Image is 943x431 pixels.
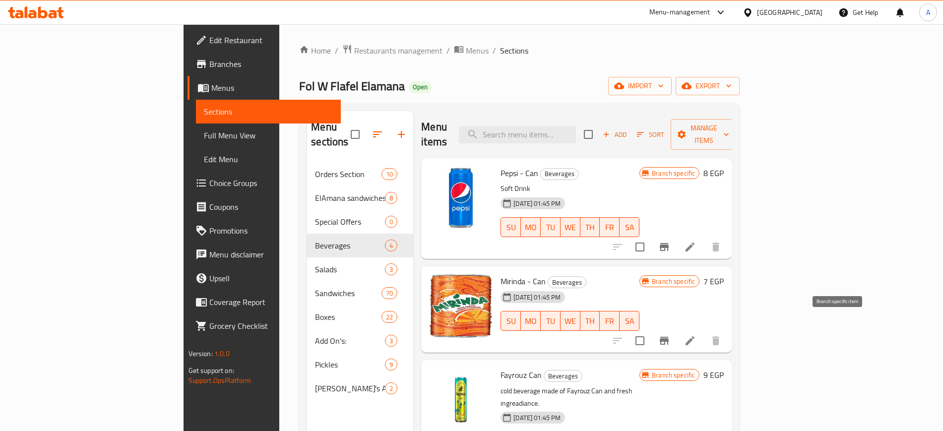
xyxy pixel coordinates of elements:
[299,44,740,57] nav: breadcrumb
[307,186,413,210] div: ElAmana sandwiches8
[429,274,493,338] img: Mirinda - Can
[188,314,341,338] a: Grocery Checklist
[315,335,385,347] span: Add On's:
[548,277,586,288] span: Beverages
[466,45,489,57] span: Menus
[382,312,397,322] span: 22
[385,192,397,204] div: items
[385,384,397,393] span: 2
[684,80,732,92] span: export
[599,127,630,142] button: Add
[381,168,397,180] div: items
[385,240,397,251] div: items
[704,329,728,353] button: delete
[209,248,333,260] span: Menu disclaimer
[580,311,600,331] button: TH
[629,237,650,257] span: Select to update
[188,266,341,290] a: Upsell
[500,45,528,57] span: Sections
[600,217,620,237] button: FR
[315,263,385,275] span: Salads
[620,217,639,237] button: SA
[209,34,333,46] span: Edit Restaurant
[580,217,600,237] button: TH
[381,311,397,323] div: items
[307,162,413,186] div: Orders Section10
[209,320,333,332] span: Grocery Checklist
[214,347,230,360] span: 1.0.0
[307,158,413,404] nav: Menu sections
[429,166,493,230] img: Pepsi - Can
[385,336,397,346] span: 3
[385,216,397,228] div: items
[389,123,413,146] button: Add section
[509,199,565,208] span: [DATE] 01:45 PM
[604,314,616,328] span: FR
[188,219,341,243] a: Promotions
[204,129,333,141] span: Full Menu View
[525,220,537,235] span: MO
[509,293,565,302] span: [DATE] 01:45 PM
[541,168,578,180] span: Beverages
[521,311,541,331] button: MO
[501,217,521,237] button: SU
[307,305,413,329] div: Boxes22
[315,240,385,251] span: Beverages
[188,76,341,100] a: Menus
[541,311,561,331] button: TU
[307,376,413,400] div: [PERSON_NAME]'s Appetizers2
[565,314,576,328] span: WE
[421,120,447,149] h2: Menu items
[188,28,341,52] a: Edit Restaurant
[188,195,341,219] a: Coupons
[926,7,930,18] span: A
[209,272,333,284] span: Upsell
[315,192,385,204] span: ElAmana sandwiches
[385,241,397,250] span: 4
[385,193,397,203] span: 8
[382,170,397,179] span: 10
[307,257,413,281] div: Salads3
[385,382,397,394] div: items
[648,370,699,380] span: Branch specific
[315,359,385,370] span: Pickles
[501,274,546,289] span: Mirinda - Can
[676,77,740,95] button: export
[629,330,650,351] span: Select to update
[501,311,521,331] button: SU
[209,201,333,213] span: Coupons
[620,311,639,331] button: SA
[385,217,397,227] span: 0
[342,44,442,57] a: Restaurants management
[209,177,333,189] span: Choice Groups
[505,220,517,235] span: SU
[366,123,389,146] span: Sort sections
[493,45,496,57] li: /
[454,44,489,57] a: Menus
[209,225,333,237] span: Promotions
[505,314,517,328] span: SU
[501,183,639,195] p: Soft Drink
[209,296,333,308] span: Coverage Report
[307,281,413,305] div: Sandwiches70
[679,122,729,147] span: Manage items
[584,314,596,328] span: TH
[189,374,251,387] a: Support.OpsPlatform
[315,168,381,180] span: Orders Section
[354,45,442,57] span: Restaurants management
[307,329,413,353] div: Add On's:3
[315,311,381,323] span: Boxes
[561,217,580,237] button: WE
[385,335,397,347] div: items
[409,83,432,91] span: Open
[604,220,616,235] span: FR
[315,382,385,394] div: Elamana's Appetizers
[381,287,397,299] div: items
[525,314,537,328] span: MO
[545,220,557,235] span: TU
[196,100,341,123] a: Sections
[648,169,699,178] span: Branch specific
